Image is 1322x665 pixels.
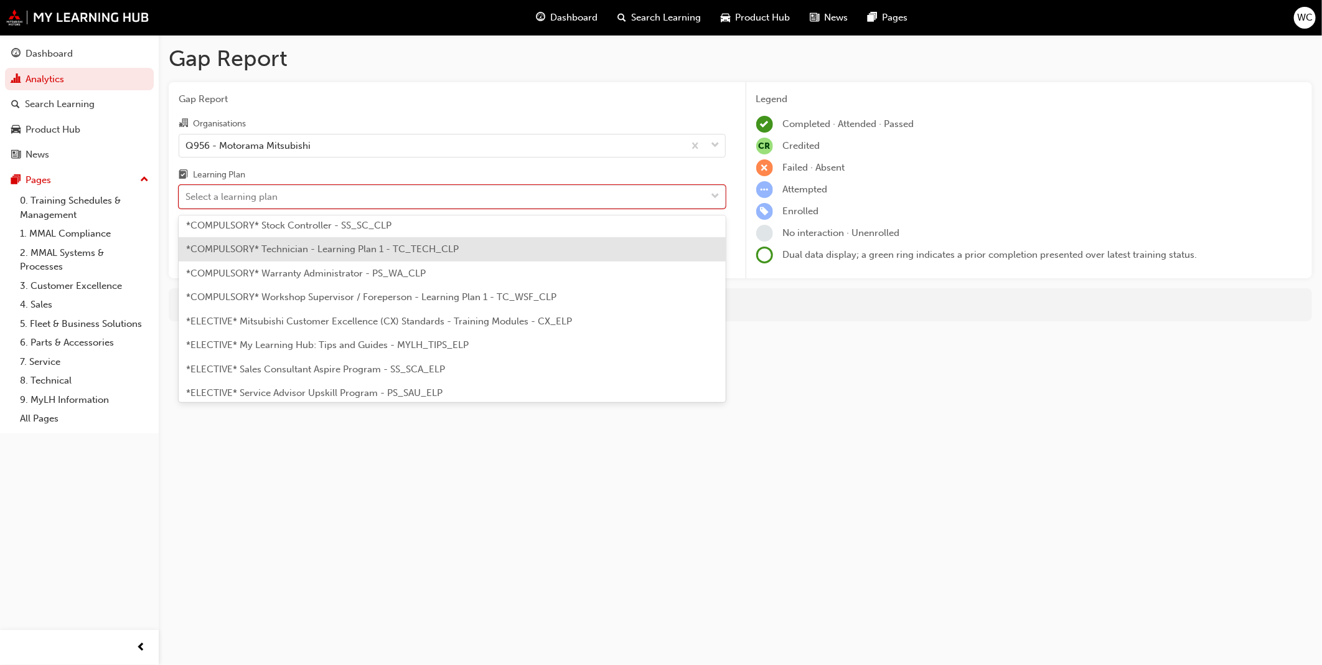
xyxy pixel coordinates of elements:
[5,169,154,192] button: Pages
[25,97,95,111] div: Search Learning
[193,118,246,130] div: Organisations
[800,5,858,31] a: news-iconNews
[607,5,711,31] a: search-iconSearch Learning
[5,143,154,166] a: News
[15,352,154,372] a: 7. Service
[11,125,21,136] span: car-icon
[178,298,1303,312] div: For more in-depth analysis and data download, go to
[186,220,391,231] span: *COMPULSORY* Stock Controller - SS_SC_CLP
[11,99,20,110] span: search-icon
[26,47,73,61] div: Dashboard
[882,11,907,25] span: Pages
[11,74,21,85] span: chart-icon
[193,169,245,181] div: Learning Plan
[868,10,877,26] span: pages-icon
[783,184,828,195] span: Attempted
[711,5,800,31] a: car-iconProduct Hub
[783,227,900,238] span: No interaction · Unenrolled
[186,387,443,399] span: *ELECTIVE* Service Advisor Upskill Program - PS_SAU_ELP
[5,68,154,91] a: Analytics
[721,10,730,26] span: car-icon
[15,276,154,296] a: 3. Customer Excellence
[15,409,154,428] a: All Pages
[15,314,154,334] a: 5. Fleet & Business Solutions
[735,11,790,25] span: Product Hub
[5,40,154,169] button: DashboardAnalyticsSearch LearningProduct HubNews
[185,190,278,204] div: Select a learning plan
[15,295,154,314] a: 4. Sales
[140,172,149,188] span: up-icon
[810,10,819,26] span: news-icon
[26,173,51,187] div: Pages
[6,9,149,26] img: mmal
[15,390,154,410] a: 9. MyLH Information
[11,175,21,186] span: pages-icon
[756,92,1303,106] div: Legend
[756,203,773,220] span: learningRecordVerb_ENROLL-icon
[15,224,154,243] a: 1. MMAL Compliance
[783,162,845,173] span: Failed · Absent
[137,640,146,656] span: prev-icon
[169,45,1312,72] h1: Gap Report
[186,316,572,327] span: *ELECTIVE* Mitsubishi Customer Excellence (CX) Standards - Training Modules - CX_ELP
[824,11,848,25] span: News
[1297,11,1313,25] span: WC
[179,170,188,181] span: learningplan-icon
[711,189,720,205] span: down-icon
[5,93,154,116] a: Search Learning
[15,191,154,224] a: 0. Training Schedules & Management
[186,291,556,303] span: *COMPULSORY* Workshop Supervisor / Foreperson - Learning Plan 1 - TC_WSF_CLP
[26,123,80,137] div: Product Hub
[631,11,701,25] span: Search Learning
[11,49,21,60] span: guage-icon
[179,92,726,106] span: Gap Report
[783,205,819,217] span: Enrolled
[550,11,598,25] span: Dashboard
[858,5,917,31] a: pages-iconPages
[185,138,311,153] div: Q956 - Motorama Mitsubishi
[186,243,459,255] span: *COMPULSORY* Technician - Learning Plan 1 - TC_TECH_CLP
[536,10,545,26] span: guage-icon
[526,5,607,31] a: guage-iconDashboard
[756,116,773,133] span: learningRecordVerb_COMPLETE-icon
[756,225,773,242] span: learningRecordVerb_NONE-icon
[15,371,154,390] a: 8. Technical
[15,333,154,352] a: 6. Parts & Accessories
[186,339,469,351] span: *ELECTIVE* My Learning Hub: Tips and Guides - MYLH_TIPS_ELP
[783,118,914,130] span: Completed · Attended · Passed
[26,148,49,162] div: News
[711,138,720,154] span: down-icon
[783,249,1198,260] span: Dual data display; a green ring indicates a prior completion presented over latest training status.
[186,364,445,375] span: *ELECTIVE* Sales Consultant Aspire Program - SS_SCA_ELP
[11,149,21,161] span: news-icon
[15,243,154,276] a: 2. MMAL Systems & Processes
[756,159,773,176] span: learningRecordVerb_FAIL-icon
[5,42,154,65] a: Dashboard
[179,118,188,130] span: organisation-icon
[5,118,154,141] a: Product Hub
[617,10,626,26] span: search-icon
[1294,7,1316,29] button: WC
[186,268,426,279] span: *COMPULSORY* Warranty Administrator - PS_WA_CLP
[756,138,773,154] span: null-icon
[783,140,820,151] span: Credited
[756,181,773,198] span: learningRecordVerb_ATTEMPT-icon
